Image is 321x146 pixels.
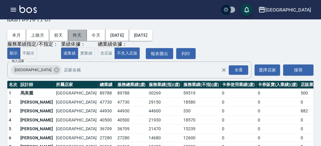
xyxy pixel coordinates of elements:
td: 27280 [116,133,147,142]
td: 0 [221,115,257,124]
th: 設計師 [19,81,54,89]
th: 服務業績(不指)(虛) [182,81,220,89]
td: 21470 [147,124,182,134]
button: 顯示 [7,48,20,59]
td: 0 [221,124,257,134]
span: [GEOGRAPHIC_DATA] [11,67,55,73]
td: 44930 [98,107,116,116]
td: [PERSON_NAME] [19,124,54,134]
td: [PERSON_NAME] [19,98,54,107]
td: [PERSON_NAME] [19,107,54,116]
td: [GEOGRAPHIC_DATA] [54,98,98,107]
td: 18570 [182,115,220,124]
td: 15239 [182,124,220,134]
div: 總業績依據： [98,41,143,48]
button: 不含入店販 [115,48,140,59]
button: 不顯示 [20,48,37,59]
td: 0 [221,98,257,107]
td: 0 [256,89,299,98]
td: [PERSON_NAME] [19,133,54,142]
td: 0 [221,133,257,142]
button: [DATE] [129,30,152,41]
td: [GEOGRAPHIC_DATA] [54,124,98,134]
td: 89788 [116,89,147,98]
td: 馬美麗 [19,89,54,98]
td: 40500 [98,115,116,124]
td: 330 [182,107,220,116]
td: 30269 [147,89,182,98]
td: [GEOGRAPHIC_DATA] [54,133,98,142]
th: 總業績 [98,81,116,89]
td: 47730 [98,98,116,107]
td: 12600 [182,133,220,142]
td: 0 [221,107,257,116]
button: [GEOGRAPHIC_DATA] [256,4,314,16]
button: 實業績 [78,48,95,59]
button: 虛業績 [61,48,78,59]
td: 36709 [98,124,116,134]
td: 0 [221,89,257,98]
label: 加入店家 [12,59,24,63]
td: 44600 [147,107,182,116]
td: 0 [256,133,299,142]
button: 今天 [87,30,106,41]
td: 29150 [147,98,182,107]
span: 2 [9,100,11,105]
button: save [241,4,253,16]
td: [GEOGRAPHIC_DATA] [54,89,98,98]
th: 名次 [7,81,19,89]
td: 21930 [147,115,182,124]
button: Clear [220,66,228,74]
span: 1 [9,91,11,95]
div: 服務業績指定/不指定： [7,41,58,48]
button: 昨天 [68,30,87,41]
button: [DATE] [105,30,129,41]
span: 5 [9,126,11,131]
div: 業績依據： [61,41,95,48]
td: 89788 [98,89,116,98]
button: Open [228,64,250,76]
button: 選擇店家 [255,65,280,76]
button: 搜尋 [283,65,314,76]
img: Logo [19,5,37,13]
span: 6 [9,135,11,140]
th: 卡券使用業績(虛) [221,81,257,89]
th: 卡券販賣(入業績)(虛) [256,81,299,89]
button: 前天 [49,30,68,41]
button: 含店販 [98,48,115,59]
td: 18580 [182,98,220,107]
td: 44930 [116,107,147,116]
input: 店家名稱 [62,65,232,75]
td: 47730 [116,98,147,107]
th: 所屬店家 [54,81,98,89]
td: 0 [256,115,299,124]
button: 本月 [7,30,26,41]
td: 36709 [116,124,147,134]
div: [GEOGRAPHIC_DATA] [266,6,311,14]
td: 0 [256,124,299,134]
td: [GEOGRAPHIC_DATA] [54,107,98,116]
span: 4 [9,118,11,122]
td: 0 [256,107,299,116]
td: 14680 [147,133,182,142]
div: 全選 [229,65,248,75]
th: 服務總業績(虛) [116,81,147,89]
th: 服務業績(指)(虛) [147,81,182,89]
td: 27280 [98,133,116,142]
td: 0 [256,98,299,107]
button: 列印 [176,48,196,59]
span: 3 [9,108,11,113]
td: [GEOGRAPHIC_DATA] [54,115,98,124]
td: 59519 [182,89,220,98]
td: 40500 [116,115,147,124]
td: [PERSON_NAME] [19,115,54,124]
button: 報表匯出 [146,48,173,59]
button: 上個月 [26,30,49,41]
div: [GEOGRAPHIC_DATA] [11,65,61,75]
